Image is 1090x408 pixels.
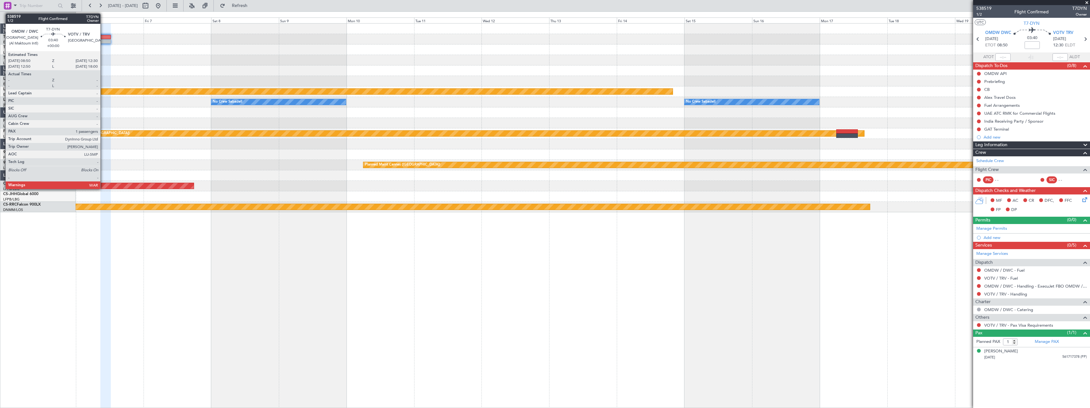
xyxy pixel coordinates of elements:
[3,187,20,191] a: LFPB/LBG
[1053,36,1066,42] span: [DATE]
[1046,176,1057,183] div: SIC
[976,226,1007,232] a: Manage Permits
[3,40,43,44] a: EVRA/[PERSON_NAME]
[3,161,36,165] a: 9H-LPZLegacy 500
[975,166,999,173] span: Flight Crew
[3,56,36,60] a: T7-EAGLFalcon 8X
[684,17,752,23] div: Sat 15
[995,177,1009,183] div: - -
[211,17,279,23] div: Sat 8
[3,98,18,102] span: LX-AOA
[3,77,35,81] a: LX-GBHFalcon 7X
[984,119,1044,124] div: India Receiving Party / Sponsor
[984,275,1018,281] a: VOTV / TRV - Fuel
[1045,198,1054,204] span: DFC,
[975,314,989,321] span: Others
[975,62,1007,70] span: Dispatch To-Dos
[975,141,1007,149] span: Leg Information
[279,17,347,23] div: Sun 9
[995,53,1011,61] input: --:--
[30,129,130,138] div: Planned Maint [GEOGRAPHIC_DATA] ([GEOGRAPHIC_DATA])
[984,103,1020,108] div: Fuel Arrangements
[686,97,716,107] div: No Crew Sabadell
[1065,42,1075,49] span: ELDT
[1072,12,1087,17] span: Owner
[3,129,35,133] a: F-HECDFalcon 7X
[3,192,17,196] span: CS-JHH
[1029,198,1034,204] span: CR
[984,87,990,92] div: CB
[976,158,1004,164] a: Schedule Crew
[996,198,1002,204] span: MF
[3,119,17,123] span: F-GPNJ
[17,15,67,20] span: All Aircraft
[984,134,1087,140] div: Add new
[975,187,1036,194] span: Dispatch Checks and Weather
[3,150,17,154] span: 9H-YAA
[984,95,1016,100] div: Alex Travel Docs
[1014,9,1049,15] div: Flight Confirmed
[975,217,990,224] span: Permits
[3,197,20,202] a: LFPB/LBG
[3,56,19,60] span: T7-EAGL
[7,12,69,23] button: All Aircraft
[3,129,17,133] span: F-HECD
[3,82,22,86] a: EDLW/DTM
[226,3,253,8] span: Refresh
[1027,35,1037,41] span: 03:40
[1062,354,1087,360] span: 561717378 (PP)
[1067,216,1076,223] span: (0/0)
[3,150,39,154] a: 9H-YAAGlobal 5000
[144,17,211,23] div: Fri 7
[997,42,1007,49] span: 08:50
[984,235,1087,240] div: Add new
[3,203,17,207] span: CS-RRC
[1067,242,1076,248] span: (0/5)
[820,17,887,23] div: Mon 17
[549,17,617,23] div: Thu 13
[985,30,1011,36] span: OMDW DWC
[975,330,982,337] span: Pax
[217,1,255,11] button: Refresh
[955,17,1023,23] div: Wed 19
[3,45,16,49] span: T7-EMI
[3,61,20,65] a: LFPB/LBG
[3,87,53,91] a: LX-INBFalcon 900EX EASy II
[976,339,1000,345] label: Planned PAX
[365,160,440,170] div: Planned Maint Cannes ([GEOGRAPHIC_DATA])
[3,207,23,212] a: DNMM/LOS
[975,242,992,249] span: Services
[752,17,820,23] div: Sun 16
[984,126,1009,132] div: GAT Terminal
[984,348,1018,355] div: [PERSON_NAME]
[984,111,1055,116] div: UAE ATC RMK for Commercial Flights
[1053,42,1063,49] span: 12:30
[3,87,16,91] span: LX-INB
[983,176,993,183] div: PIC
[108,3,138,9] span: [DATE] - [DATE]
[984,71,1007,76] div: OMDW API
[3,103,41,107] a: [PERSON_NAME]/QSA
[19,1,56,10] input: Trip Number
[996,207,1001,213] span: FP
[1013,198,1018,204] span: AC
[3,124,20,128] a: LFPB/LBG
[985,42,996,49] span: ETOT
[1067,62,1076,69] span: (0/8)
[3,35,45,39] a: T7-DYNChallenger 604
[985,36,998,42] span: [DATE]
[984,291,1027,297] a: VOTV / TRV - Handling
[3,182,40,186] a: CS-DOUGlobal 6500
[976,251,1008,257] a: Manage Services
[77,13,88,18] div: [DATE]
[984,283,1087,289] a: OMDW / DWC - Handling - ExecuJet FBO OMDW / DWC
[1059,177,1073,183] div: - -
[1072,5,1087,12] span: T7DYN
[3,134,20,139] a: LFPB/LBG
[976,12,992,17] span: 1/2
[975,259,993,266] span: Dispatch
[1024,20,1040,27] span: T7-DYN
[3,98,49,102] a: LX-AOACitation Mustang
[984,355,995,360] span: [DATE]
[3,166,22,170] a: LFMD/CEQ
